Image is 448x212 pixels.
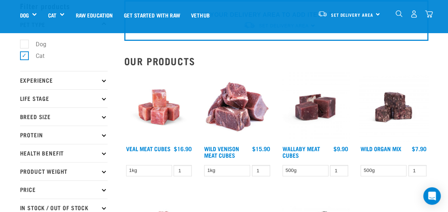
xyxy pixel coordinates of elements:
a: Raw Education [70,0,118,30]
a: Dog [20,11,29,19]
span: Set Delivery Area [331,13,373,16]
div: $16.90 [174,145,192,152]
img: Wild Organ Mix [359,72,428,142]
input: 1 [408,165,426,176]
label: Dog [24,40,49,49]
img: home-icon-1@2x.png [396,10,402,17]
a: Get started with Raw [118,0,186,30]
input: 1 [252,165,270,176]
a: Vethub [186,0,215,30]
a: Wild Organ Mix [361,147,401,150]
img: van-moving.png [318,11,327,17]
a: Veal Meat Cubes [126,147,171,150]
a: Cat [48,11,56,19]
div: Open Intercom Messenger [423,187,441,205]
p: Price [20,180,108,199]
div: $9.90 [334,145,348,152]
p: Life Stage [20,89,108,107]
p: Breed Size [20,107,108,126]
p: Health Benefit [20,144,108,162]
input: 1 [330,165,348,176]
input: 1 [174,165,192,176]
img: 1181 Wild Venison Meat Cubes Boneless 01 [202,72,272,142]
a: Wallaby Meat Cubes [283,147,320,157]
img: Veal Meat Cubes8454 [124,72,194,142]
img: user.png [410,10,418,18]
p: Product Weight [20,162,108,180]
p: Experience [20,71,108,89]
label: Cat [24,51,47,60]
p: Protein [20,126,108,144]
a: Wild Venison Meat Cubes [204,147,239,157]
div: $7.90 [412,145,426,152]
h2: Our Products [124,55,428,67]
img: Wallaby Meat Cubes [281,72,350,142]
div: $15.90 [252,145,270,152]
img: home-icon@2x.png [425,10,433,18]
